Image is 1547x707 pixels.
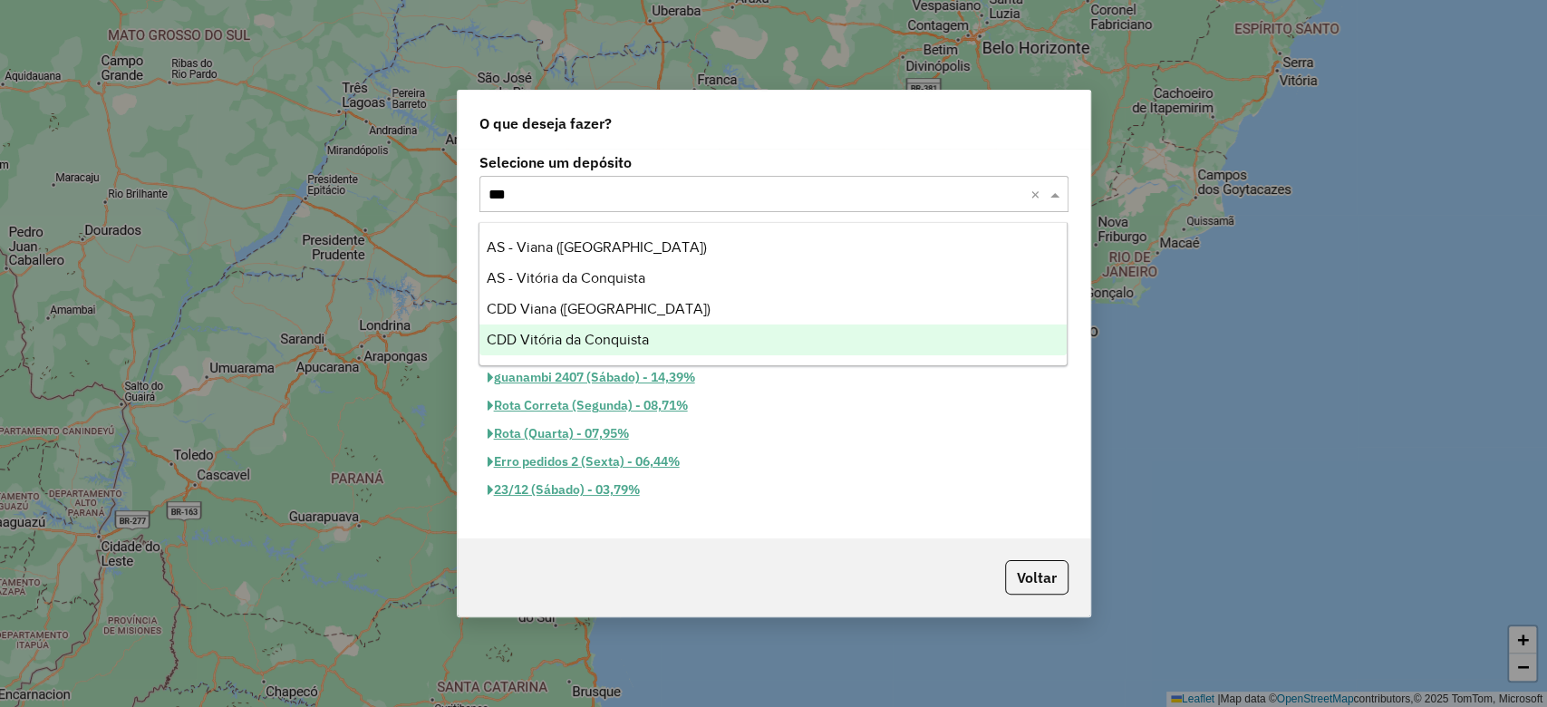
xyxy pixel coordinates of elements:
[487,239,707,255] span: AS - Viana ([GEOGRAPHIC_DATA])
[479,363,703,392] button: guanambi 2407 (Sábado) - 14,39%
[479,112,612,134] span: O que deseja fazer?
[479,448,688,476] button: Erro pedidos 2 (Sexta) - 06,44%
[487,301,711,316] span: CDD Viana ([GEOGRAPHIC_DATA])
[1030,183,1046,205] span: Clear all
[479,420,637,448] button: Rota (Quarta) - 07,95%
[1005,560,1068,595] button: Voltar
[479,476,648,504] button: 23/12 (Sábado) - 03,79%
[469,314,1079,335] div: Aderência de modelos para os 444 pedidos importados hoje
[479,222,1068,366] ng-dropdown-panel: Options list
[487,332,649,347] span: CDD Vitória da Conquista
[487,270,645,286] span: AS - Vitória da Conquista
[479,392,696,420] button: Rota Correta (Segunda) - 08,71%
[479,151,1068,173] label: Selecione um depósito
